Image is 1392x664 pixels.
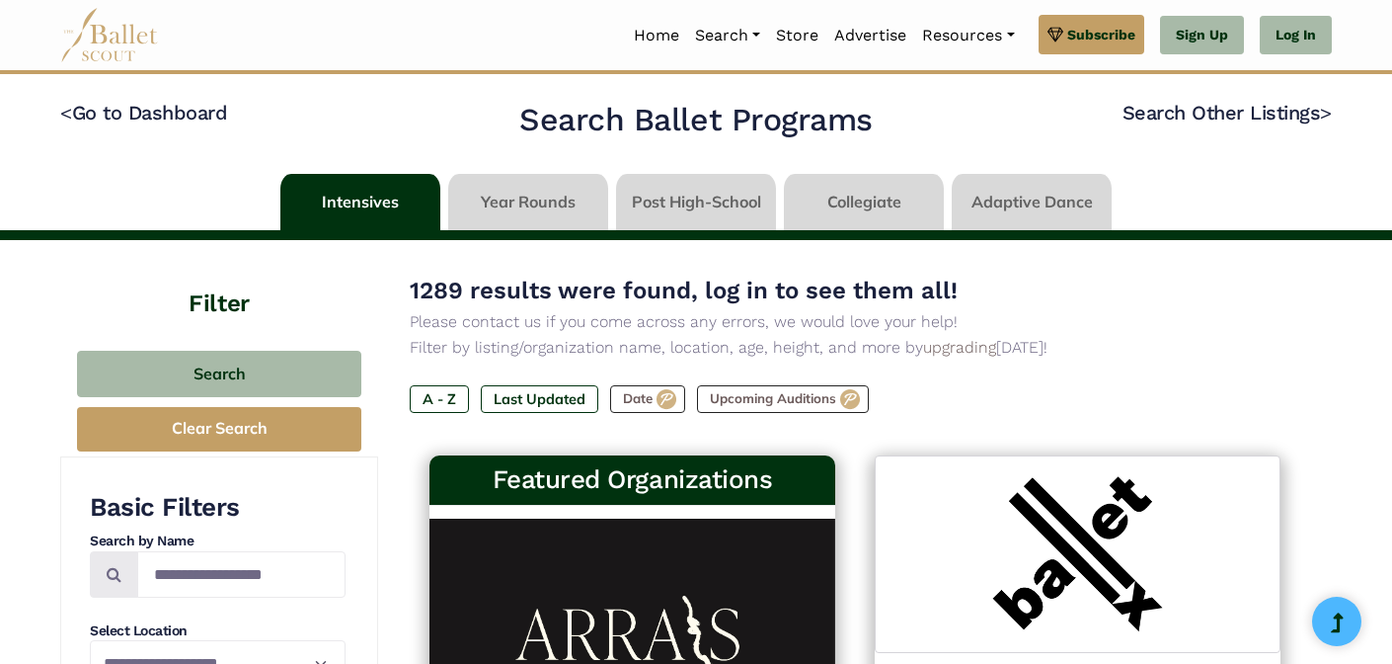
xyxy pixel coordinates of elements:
a: Search [687,15,768,56]
li: Adaptive Dance [948,174,1116,230]
h2: Search Ballet Programs [519,100,872,141]
a: upgrading [923,338,996,357]
h3: Basic Filters [90,491,346,525]
img: Logo [875,456,1280,653]
a: Search Other Listings> [1122,101,1332,124]
span: 1289 results were found, log in to see them all! [410,277,958,304]
a: Log In [1260,16,1332,55]
input: Search by names... [137,551,346,598]
p: Filter by listing/organization name, location, age, height, and more by [DATE]! [410,335,1300,361]
h3: Featured Organizations [445,463,819,497]
code: > [1320,100,1332,124]
li: Collegiate [780,174,948,230]
li: Intensives [276,174,444,230]
a: Advertise [826,15,914,56]
a: Store [768,15,826,56]
label: A - Z [410,385,469,413]
p: Please contact us if you come across any errors, we would love your help! [410,309,1300,335]
code: < [60,100,72,124]
button: Clear Search [77,407,361,452]
h4: Select Location [90,622,346,641]
label: Date [610,385,685,413]
li: Post High-School [612,174,780,230]
li: Year Rounds [444,174,612,230]
h4: Filter [60,240,378,321]
button: Search [77,351,361,397]
a: <Go to Dashboard [60,101,227,124]
a: Sign Up [1160,16,1244,55]
a: Subscribe [1039,15,1144,54]
h4: Search by Name [90,532,346,551]
a: Home [626,15,687,56]
img: gem.svg [1047,24,1063,45]
span: Subscribe [1067,24,1135,45]
label: Upcoming Auditions [697,385,869,413]
a: Resources [914,15,1022,56]
label: Last Updated [481,385,598,413]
